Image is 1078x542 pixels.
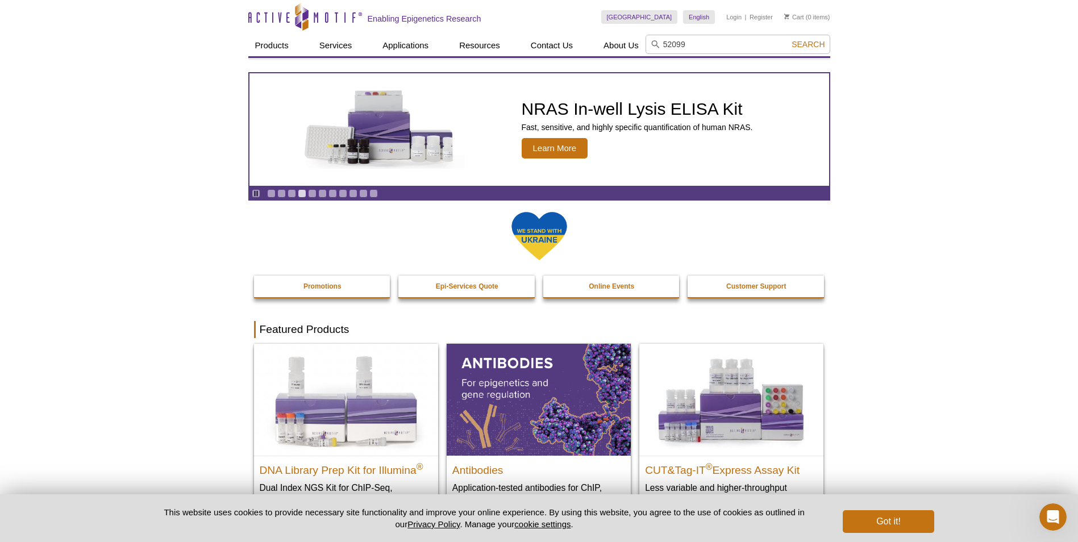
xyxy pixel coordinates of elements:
[452,482,625,505] p: Application-tested antibodies for ChIP, CUT&Tag, and CUT&RUN.
[589,282,634,290] strong: Online Events
[248,35,295,56] a: Products
[726,13,742,21] a: Login
[514,519,571,529] button: cookie settings
[745,10,747,24] li: |
[639,344,823,516] a: CUT&Tag-IT® Express Assay Kit CUT&Tag-IT®Express Assay Kit Less variable and higher-throughput ge...
[645,459,818,476] h2: CUT&Tag-IT Express Assay Kit
[260,482,432,516] p: Dual Index NGS Kit for ChIP-Seq, CUT&RUN, and ds methylated DNA assays.
[639,344,823,455] img: CUT&Tag-IT® Express Assay Kit
[368,14,481,24] h2: Enabling Epigenetics Research
[524,35,580,56] a: Contact Us
[706,461,713,471] sup: ®
[1039,503,1067,531] iframe: Intercom live chat
[447,344,631,455] img: All Antibodies
[376,35,435,56] a: Applications
[267,189,276,198] a: Go to slide 1
[277,189,286,198] a: Go to slide 2
[726,282,786,290] strong: Customer Support
[328,189,337,198] a: Go to slide 7
[788,39,828,49] button: Search
[522,101,753,118] h2: NRAS In-well Lysis ELISA Kit
[252,189,260,198] a: Toggle autoplay
[683,10,715,24] a: English
[298,189,306,198] a: Go to slide 4
[784,10,830,24] li: (0 items)
[447,344,631,516] a: All Antibodies Antibodies Application-tested antibodies for ChIP, CUT&Tag, and CUT&RUN.
[249,73,829,186] a: NRAS In-well Lysis ELISA Kit NRAS In-well Lysis ELISA Kit Fast, sensitive, and highly specific qu...
[254,321,825,338] h2: Featured Products
[522,122,753,132] p: Fast, sensitive, and highly specific quantification of human NRAS.
[260,459,432,476] h2: DNA Library Prep Kit for Illumina
[349,189,357,198] a: Go to slide 9
[543,276,681,297] a: Online Events
[318,189,327,198] a: Go to slide 6
[452,35,507,56] a: Resources
[646,35,830,54] input: Keyword, Cat. No.
[843,510,934,533] button: Got it!
[522,138,588,159] span: Learn More
[407,519,460,529] a: Privacy Policy
[688,276,825,297] a: Customer Support
[645,482,818,505] p: Less variable and higher-throughput genome-wide profiling of histone marks​.
[511,211,568,261] img: We Stand With Ukraine
[313,35,359,56] a: Services
[597,35,646,56] a: About Us
[308,189,317,198] a: Go to slide 5
[288,189,296,198] a: Go to slide 3
[784,13,804,21] a: Cart
[303,282,342,290] strong: Promotions
[417,461,423,471] sup: ®
[750,13,773,21] a: Register
[792,40,825,49] span: Search
[436,282,498,290] strong: Epi-Services Quote
[784,14,789,19] img: Your Cart
[452,459,625,476] h2: Antibodies
[144,506,825,530] p: This website uses cookies to provide necessary site functionality and improve your online experie...
[294,90,465,169] img: NRAS In-well Lysis ELISA Kit
[601,10,678,24] a: [GEOGRAPHIC_DATA]
[339,189,347,198] a: Go to slide 8
[359,189,368,198] a: Go to slide 10
[254,344,438,455] img: DNA Library Prep Kit for Illumina
[398,276,536,297] a: Epi-Services Quote
[254,344,438,527] a: DNA Library Prep Kit for Illumina DNA Library Prep Kit for Illumina® Dual Index NGS Kit for ChIP-...
[249,73,829,186] article: NRAS In-well Lysis ELISA Kit
[254,276,392,297] a: Promotions
[369,189,378,198] a: Go to slide 11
